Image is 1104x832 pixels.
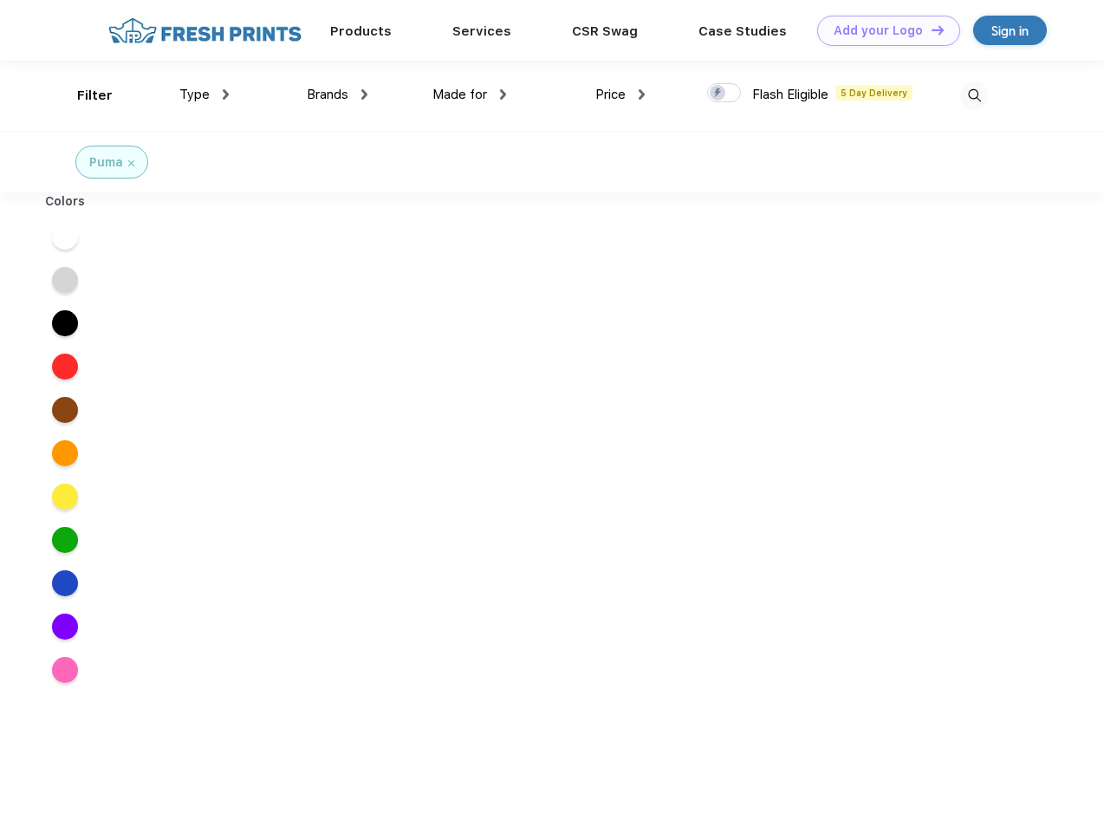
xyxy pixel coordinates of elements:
[639,89,645,100] img: dropdown.png
[128,160,134,166] img: filter_cancel.svg
[330,23,392,39] a: Products
[752,87,828,102] span: Flash Eligible
[595,87,626,102] span: Price
[973,16,1047,45] a: Sign in
[77,86,113,106] div: Filter
[103,16,307,46] img: fo%20logo%202.webp
[835,85,912,101] span: 5 Day Delivery
[932,25,944,35] img: DT
[361,89,367,100] img: dropdown.png
[960,81,989,110] img: desktop_search.svg
[179,87,210,102] span: Type
[307,87,348,102] span: Brands
[89,153,123,172] div: Puma
[991,21,1029,41] div: Sign in
[452,23,511,39] a: Services
[572,23,638,39] a: CSR Swag
[500,89,506,100] img: dropdown.png
[432,87,487,102] span: Made for
[834,23,923,38] div: Add your Logo
[32,192,99,211] div: Colors
[223,89,229,100] img: dropdown.png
